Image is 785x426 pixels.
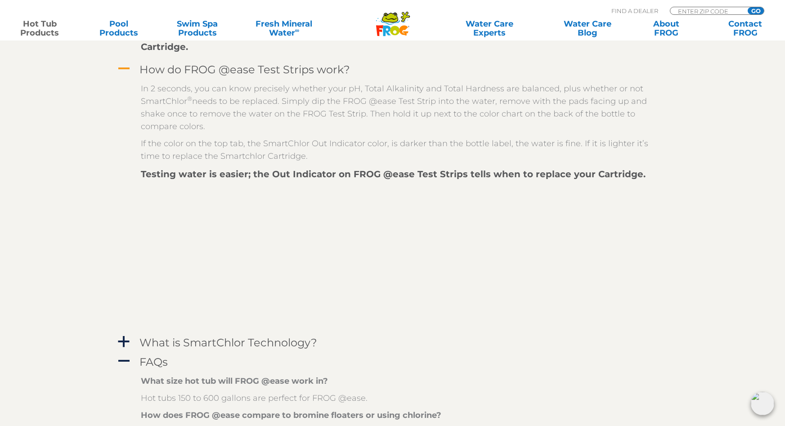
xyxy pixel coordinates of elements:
a: A How do FROG @ease Test Strips work? [116,61,669,78]
h4: What is SmartChlor Technology? [139,336,317,349]
sup: ® [187,95,192,102]
input: Zip Code Form [677,7,738,15]
h4: How do FROG @ease Test Strips work? [139,63,350,76]
a: Fresh MineralWater∞ [246,19,323,37]
a: ContactFROG [715,19,776,37]
input: GO [748,7,764,14]
strong: How does FROG @ease compare to bromine floaters or using chlorine? [141,410,441,420]
a: A FAQs [116,354,669,370]
h4: FAQs [139,356,168,368]
a: a What is SmartChlor Technology? [116,334,669,351]
a: PoolProducts [88,19,149,37]
p: In 2 seconds, you can know precisely whether your pH, Total Alkalinity and Total Hardness are bal... [141,82,658,133]
p: If the color on the top tab, the SmartChlor Out Indicator color, is darker than the bottle label,... [141,137,658,162]
a: Swim SpaProducts [167,19,228,37]
span: A [117,62,130,76]
a: Water CareExperts [440,19,539,37]
p: Find A Dealer [611,7,658,15]
strong: Testing water is easier; the Out Indicator on FROG @ease Test Strips tells you when to replace yo... [141,27,616,52]
iframe: FROG® @ease® Testing Strips [141,181,393,323]
strong: What size hot tub will FROG @ease work in? [141,376,328,386]
span: a [117,335,130,349]
strong: Testing water is easier; the Out Indicator on FROG @ease Test Strips tells when to replace your C... [141,169,646,179]
a: AboutFROG [636,19,697,37]
span: A [117,354,130,368]
a: Hot TubProducts [9,19,70,37]
sup: ∞ [295,27,300,34]
a: Water CareBlog [557,19,618,37]
img: openIcon [751,392,774,415]
p: Hot tubs 150 to 600 gallons are perfect for FROG @ease. [141,392,658,404]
